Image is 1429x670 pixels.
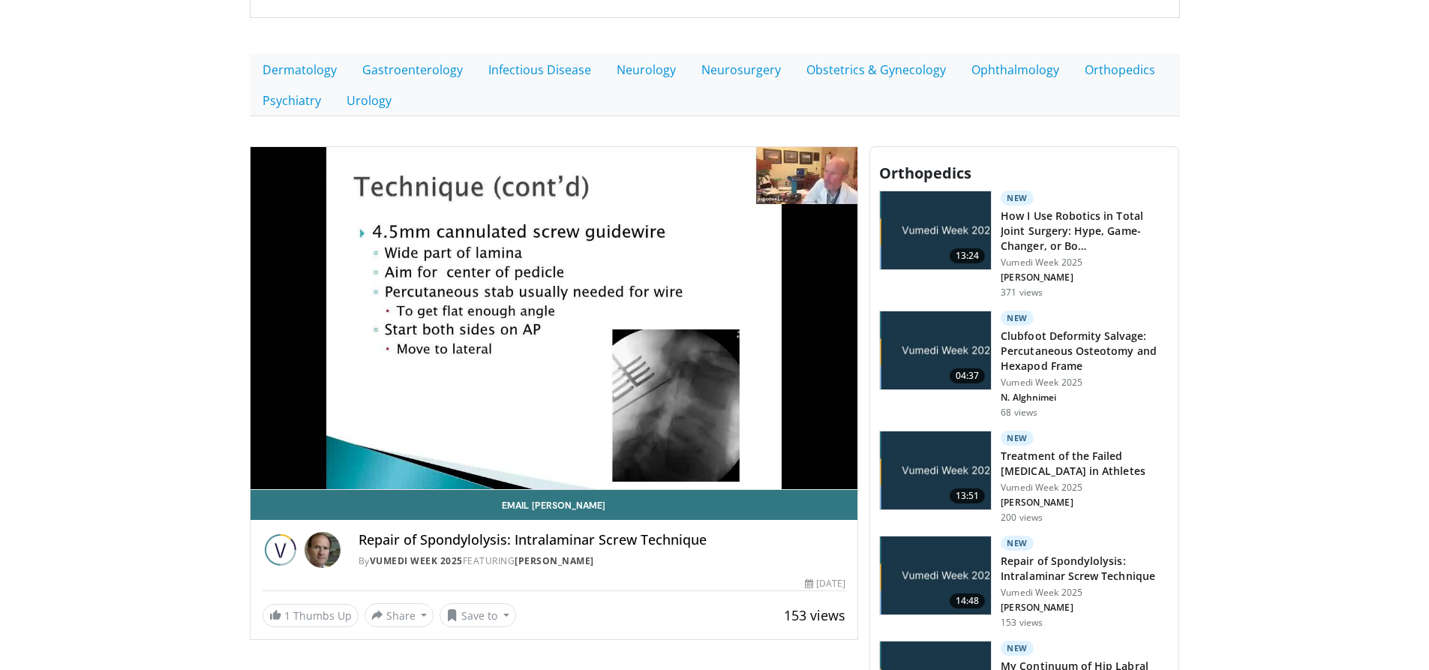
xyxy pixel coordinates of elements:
a: Gastroenterology [350,54,476,86]
p: [PERSON_NAME] [1001,497,1169,509]
a: 14:48 New Repair of Spondylolysis: Intralaminar Screw Technique Vumedi Week 2025 [PERSON_NAME] 15... [879,536,1169,629]
a: [PERSON_NAME] [515,554,594,567]
a: Obstetrics & Gynecology [794,54,959,86]
a: 13:24 New How I Use Robotics in Total Joint Surgery: Hype, Game-Changer, or Bo… Vumedi Week 2025 ... [879,191,1169,299]
p: New [1001,536,1034,551]
p: New [1001,641,1034,656]
img: Vumedi Week 2025 [263,532,299,568]
p: Vumedi Week 2025 [1001,587,1169,599]
button: Save to [440,603,516,627]
a: Dermatology [250,54,350,86]
p: [PERSON_NAME] [1001,602,1169,614]
span: 13:24 [950,248,986,263]
p: 371 views [1001,287,1043,299]
span: 13:51 [950,488,986,503]
a: Vumedi Week 2025 [370,554,463,567]
img: ee02e150-89ee-4ba2-9276-88a8de378782.jpg.150x105_q85_crop-smart_upscale.jpg [880,431,991,509]
span: 04:37 [950,368,986,383]
span: 14:48 [950,593,986,608]
p: New [1001,311,1034,326]
p: New [1001,191,1034,206]
a: Email [PERSON_NAME] [251,490,858,520]
p: 153 views [1001,617,1043,629]
a: Psychiatry [250,85,334,116]
img: Avatar [305,532,341,568]
a: 1 Thumbs Up [263,604,359,627]
a: Ophthalmology [959,54,1072,86]
a: 04:37 New Clubfoot Deformity Salvage: Percutaneous Osteotomy and Hexapod Frame Vumedi Week 2025 N... [879,311,1169,419]
div: [DATE] [805,577,845,590]
p: Vumedi Week 2025 [1001,377,1169,389]
h3: How I Use Robotics in Total Joint Surgery: Hype, Game-Changer, or Bo… [1001,209,1169,254]
h3: Treatment of the Failed [MEDICAL_DATA] in Athletes [1001,449,1169,479]
a: Urology [334,85,404,116]
p: 200 views [1001,512,1043,524]
a: 13:51 New Treatment of the Failed [MEDICAL_DATA] in Athletes Vumedi Week 2025 [PERSON_NAME] 200 v... [879,431,1169,524]
p: Vumedi Week 2025 [1001,482,1169,494]
p: N. Alghnimei [1001,392,1169,404]
img: 7164e295-9f3a-4b7b-9557-72b53c07a474.jpg.150x105_q85_crop-smart_upscale.jpg [880,191,991,269]
h4: Repair of Spondylolysis: Intralaminar Screw Technique [359,532,846,548]
p: [PERSON_NAME] [1001,272,1169,284]
a: Infectious Disease [476,54,604,86]
p: Vumedi Week 2025 [1001,257,1169,269]
p: 68 views [1001,407,1037,419]
a: Neurology [604,54,689,86]
a: Neurosurgery [689,54,794,86]
span: 1 [284,608,290,623]
img: 824adaca-6a37-4b71-877d-7626b1019ad1.jpg.150x105_q85_crop-smart_upscale.jpg [880,536,991,614]
video-js: Video Player [251,147,858,490]
p: New [1001,431,1034,446]
h3: Clubfoot Deformity Salvage: Percutaneous Osteotomy and Hexapod Frame [1001,329,1169,374]
span: 153 views [784,606,845,624]
img: eac686f8-b057-4449-a6dc-a95ca058fbc7.jpg.150x105_q85_crop-smart_upscale.jpg [880,311,991,389]
span: Orthopedics [879,163,971,183]
button: Share [365,603,434,627]
div: By FEATURING [359,554,846,568]
h3: Repair of Spondylolysis: Intralaminar Screw Technique [1001,554,1169,584]
a: Orthopedics [1072,54,1168,86]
